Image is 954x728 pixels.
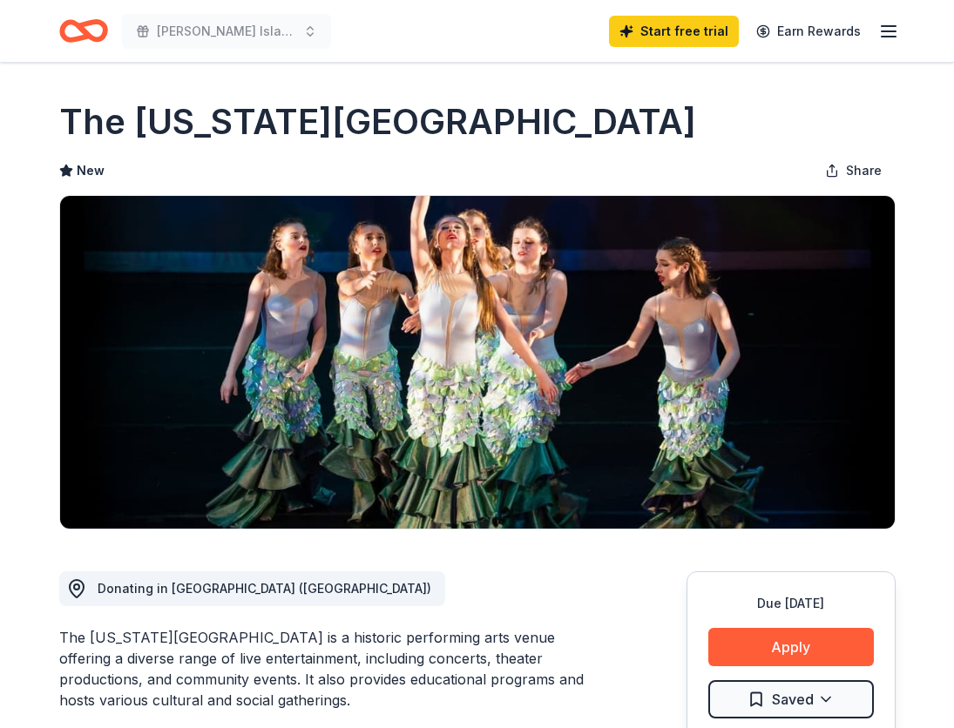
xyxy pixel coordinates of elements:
button: Share [811,153,896,188]
a: Home [59,10,108,51]
img: Image for The Maryland Theatre [60,196,895,529]
span: Saved [772,688,814,711]
span: [PERSON_NAME] Island 2025 Raffle [157,21,296,42]
button: [PERSON_NAME] Island 2025 Raffle [122,14,331,49]
button: Saved [708,680,874,718]
a: Earn Rewards [746,16,871,47]
span: New [77,160,105,181]
span: Donating in [GEOGRAPHIC_DATA] ([GEOGRAPHIC_DATA]) [98,581,431,596]
button: Apply [708,628,874,666]
span: Share [846,160,882,181]
h1: The [US_STATE][GEOGRAPHIC_DATA] [59,98,696,146]
a: Start free trial [609,16,739,47]
div: Due [DATE] [708,593,874,614]
div: The [US_STATE][GEOGRAPHIC_DATA] is a historic performing arts venue offering a diverse range of l... [59,627,603,711]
